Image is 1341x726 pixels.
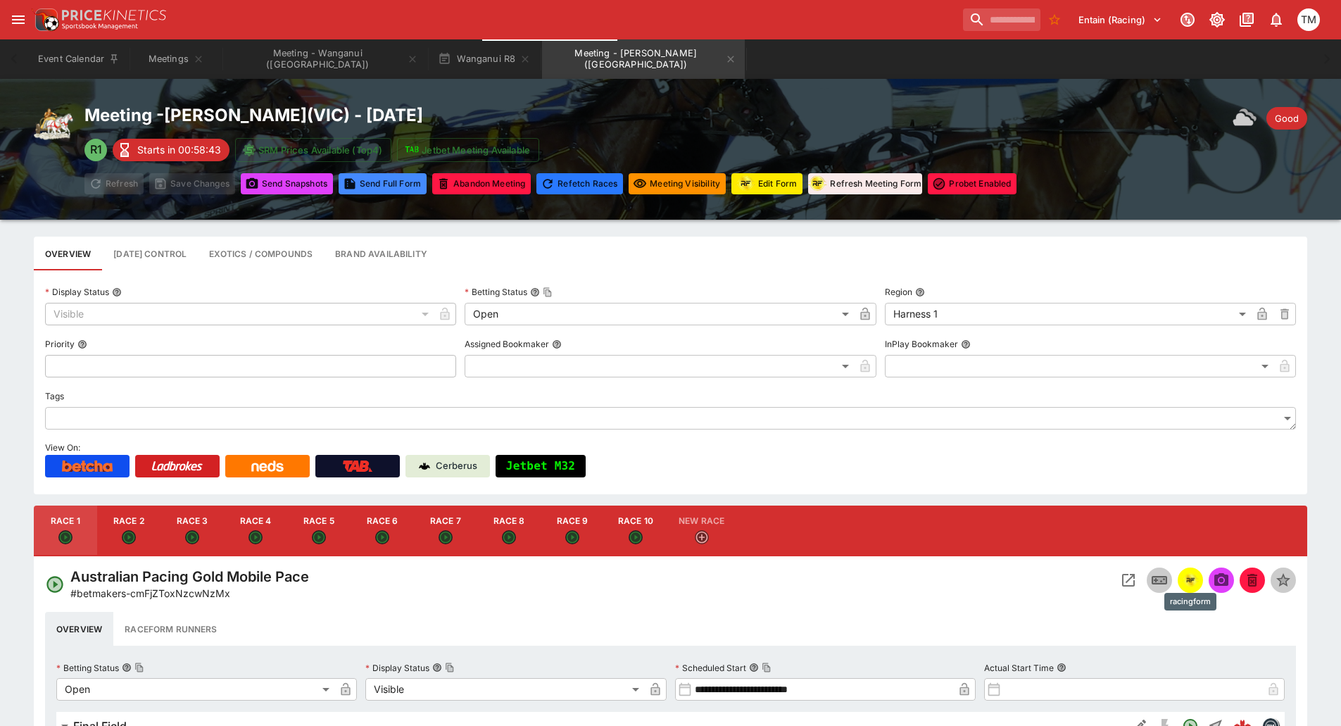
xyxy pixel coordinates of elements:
[984,662,1054,674] p: Actual Start Time
[552,339,562,349] button: Assigned Bookmaker
[34,104,73,144] img: harness_racing.png
[807,175,827,192] img: racingform.png
[1271,568,1296,593] button: Set Featured Event
[1182,572,1199,588] img: racingform.png
[34,237,102,270] button: Base meeting details
[45,575,65,594] svg: Open
[134,663,144,672] button: Copy To Clipboard
[62,10,166,20] img: PriceKinetics
[502,530,516,544] svg: Open
[915,287,925,297] button: Region
[419,461,430,472] img: Cerberus
[6,7,31,32] button: open drawer
[885,303,1251,325] div: Harness 1
[45,303,434,325] div: Visible
[31,6,59,34] img: PriceKinetics Logo
[536,173,623,194] button: Refetching all race data will discard any changes you have made and reload the latest race data f...
[465,338,549,350] p: Assigned Bookmaker
[45,612,113,646] button: Overview
[885,338,958,350] p: InPlay Bookmaker
[530,287,540,297] button: Betting StatusCopy To Clipboard
[397,138,539,162] button: Jetbet Meeting Available
[343,461,372,472] img: TabNZ
[351,506,414,556] button: Race 6
[375,530,389,544] svg: Open
[224,39,427,79] button: Meeting - Wanganui (NZ)
[30,39,128,79] button: Event Calendar
[34,506,97,556] button: Race 1
[629,530,643,544] svg: Open
[445,663,455,672] button: Copy To Clipboard
[324,237,439,270] button: Configure brand availability for the meeting
[1057,663,1066,672] button: Actual Start Time
[736,174,755,194] div: racingform
[102,237,198,270] button: Configure each race specific details at once
[963,8,1040,31] input: search
[405,143,419,157] img: jetbet-logo.svg
[1070,8,1171,31] button: Select Tenant
[122,530,136,544] svg: Open
[565,530,579,544] svg: Open
[1209,568,1234,593] span: Send Snapshot
[1164,593,1216,611] div: racingform
[1175,7,1200,32] button: Connected to PK
[439,530,453,544] svg: Open
[749,663,759,672] button: Scheduled StartCopy To Clipboard
[1266,112,1307,126] span: Good
[131,39,221,79] button: Meetings
[807,174,827,194] div: racingform
[667,506,736,556] button: New Race
[436,459,477,473] p: Cerberus
[70,586,230,601] p: Copy To Clipboard
[77,339,87,349] button: Priority
[1297,8,1320,31] div: Tristan Matheson
[151,461,203,472] img: Ladbrokes
[1204,7,1230,32] button: Toggle light/dark mode
[762,663,772,672] button: Copy To Clipboard
[1043,8,1066,31] button: No Bookmarks
[97,506,160,556] button: Race 2
[365,678,643,701] div: Visible
[405,455,490,477] a: Cerberus
[58,530,73,544] svg: Open
[736,175,755,192] img: racingform.png
[56,678,334,701] div: Open
[45,286,109,298] p: Display Status
[235,138,391,162] button: SRM Prices Available (Top4)
[137,142,221,157] p: Starts in 00:58:43
[1240,572,1265,587] span: Mark an event as closed and abandoned.
[1234,7,1259,32] button: Documentation
[604,506,667,556] button: Race 10
[432,663,442,672] button: Display StatusCopy To Clipboard
[1182,572,1199,589] div: racingform
[1233,104,1261,132] img: overcast.png
[1264,7,1289,32] button: Notifications
[248,530,263,544] svg: Open
[45,390,64,402] p: Tags
[1293,4,1324,35] button: Tristan Matheson
[1147,568,1172,593] button: Inplay
[731,173,802,194] button: Update RacingForm for all races in this meeting
[541,506,604,556] button: Race 9
[312,530,326,544] svg: Open
[84,104,1016,126] h2: Meeting - [PERSON_NAME] ( VIC ) - [DATE]
[365,662,429,674] p: Display Status
[45,442,80,453] span: View On:
[122,663,132,672] button: Betting StatusCopy To Clipboard
[1178,568,1203,593] button: racingform
[251,461,283,472] img: Neds
[465,286,527,298] p: Betting Status
[112,287,122,297] button: Display Status
[496,455,586,477] button: Jetbet M32
[185,530,199,544] svg: Open
[160,506,224,556] button: Race 3
[1116,568,1141,593] button: Open Event
[808,173,922,194] button: Refresh Meeting Form
[414,506,477,556] button: Race 7
[1266,107,1307,130] div: Track Condition: Good
[45,338,75,350] p: Priority
[339,173,427,194] button: Send Full Form
[629,173,726,194] button: Set all events in meeting to specified visibility
[198,237,324,270] button: View and edit meeting dividends and compounds.
[45,612,1296,646] div: basic tabs example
